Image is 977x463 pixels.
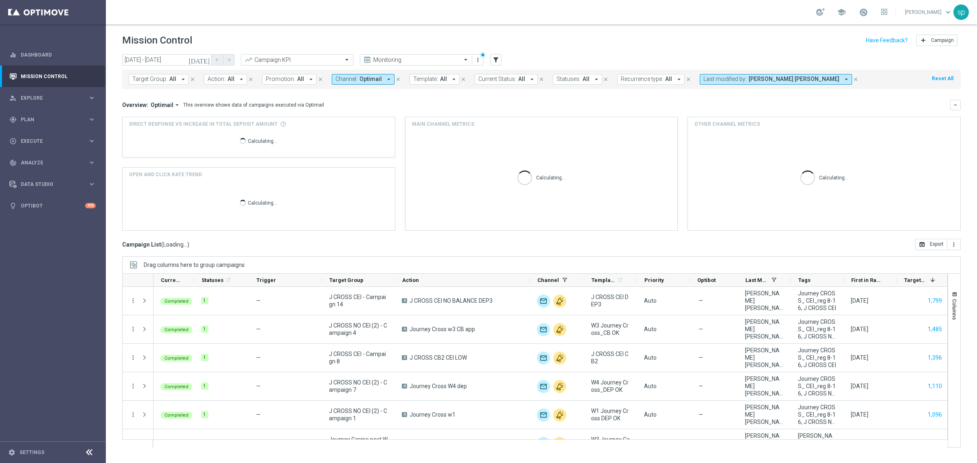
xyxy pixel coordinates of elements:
[223,54,234,66] button: arrow_forward
[480,52,486,58] div: There are unsaved changes
[318,76,323,82] i: close
[819,173,848,181] p: Calculating...
[798,277,811,283] span: Tags
[402,277,419,283] span: Action
[201,297,208,304] div: 1
[329,436,388,450] span: Journey Casino post WG - Campaign 6
[21,139,88,144] span: Execute
[394,75,402,84] button: close
[151,101,173,109] span: Optimail
[410,74,460,85] button: Template: All arrow_drop_down
[537,408,550,422] img: Optimail
[359,76,382,83] span: Optimail
[915,241,961,247] multiple-options-button: Export to CSV
[225,277,231,283] i: refresh
[238,76,245,83] i: arrow_drop_down
[617,74,685,85] button: Recurrence type: All arrow_drop_down
[169,76,176,83] span: All
[9,44,96,66] div: Dashboard
[685,75,692,84] button: close
[537,277,559,283] span: Channel
[215,57,220,63] i: arrow_back
[201,354,208,361] div: 1
[160,297,193,305] colored-tag: Completed
[244,56,252,64] i: trending_up
[916,35,957,46] button: add Campaign
[190,76,195,82] i: close
[699,297,703,304] span: —
[241,54,353,66] ng-select: Campaign KPI
[920,37,927,44] i: add
[837,8,846,17] span: school
[798,290,837,312] span: Journey CROSS_ CEI_reg 8-16, J CROSS CEI
[492,56,499,63] i: filter_alt
[164,384,188,389] span: Completed
[122,241,189,248] h3: Campaign List
[537,352,550,365] div: Optimail
[332,74,394,85] button: Channel: Optimail arrow_drop_down
[953,102,958,108] i: keyboard_arrow_down
[9,159,96,166] button: track_changes Analyze keyboard_arrow_right
[851,411,868,418] div: 27 Aug 2025, Wednesday
[474,55,482,65] button: more_vert
[129,325,137,333] button: more_vert
[85,203,96,208] div: +10
[694,120,760,128] h4: Other channel metrics
[593,76,600,83] i: arrow_drop_down
[644,354,657,361] span: Auto
[539,76,544,82] i: close
[591,436,630,450] span: W3 Journey Casino_CB
[223,275,231,284] span: Calculate column
[129,171,202,178] h4: OPEN AND CLICK RATE TREND
[927,353,943,363] button: 1,396
[88,116,96,123] i: keyboard_arrow_right
[329,350,388,365] span: J CROSS CEI - Campaign 8
[164,413,188,418] span: Completed
[553,380,566,393] img: Other
[256,354,261,361] span: —
[201,325,208,333] div: 1
[904,6,953,18] a: [PERSON_NAME]keyboard_arrow_down
[9,203,96,209] button: lightbulb Optibot +10
[189,75,196,84] button: close
[537,380,550,393] img: Optimail
[644,277,664,283] span: Priority
[88,94,96,102] i: keyboard_arrow_right
[402,384,407,389] span: A
[9,95,96,101] button: person_search Explore keyboard_arrow_right
[866,37,908,43] input: Have Feedback?
[950,100,961,110] button: keyboard_arrow_down
[602,75,609,84] button: close
[798,404,837,426] span: Journey CROSS_ CEI_reg 8-16, J CROSS NO CEI (2)
[9,52,96,58] div: equalizer Dashboard
[749,76,839,83] span: [PERSON_NAME] [PERSON_NAME]
[129,297,137,304] i: more_vert
[122,101,148,109] h3: Overview:
[537,295,550,308] img: Optimail
[440,76,447,83] span: All
[699,354,703,361] span: —
[129,411,137,418] i: more_vert
[402,298,407,303] span: A
[644,297,657,304] span: Auto
[248,199,277,206] p: Calculating...
[363,56,371,64] i: preview
[226,57,232,63] i: arrow_forward
[537,437,550,450] img: Optimail
[256,326,261,332] span: —
[697,277,716,283] span: Optibot
[129,354,137,361] i: more_vert
[335,76,357,83] span: Channel:
[129,120,278,128] span: Direct Response VS Increase In Total Deposit Amount
[947,239,961,250] button: more_vert
[183,101,324,109] div: This overview shows data of campaigns executed via Optimail
[9,181,96,188] div: Data Studio keyboard_arrow_right
[9,73,96,80] button: Mission Control
[603,76,609,82] i: close
[201,411,208,418] div: 1
[475,57,481,63] i: more_vert
[201,382,208,390] div: 1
